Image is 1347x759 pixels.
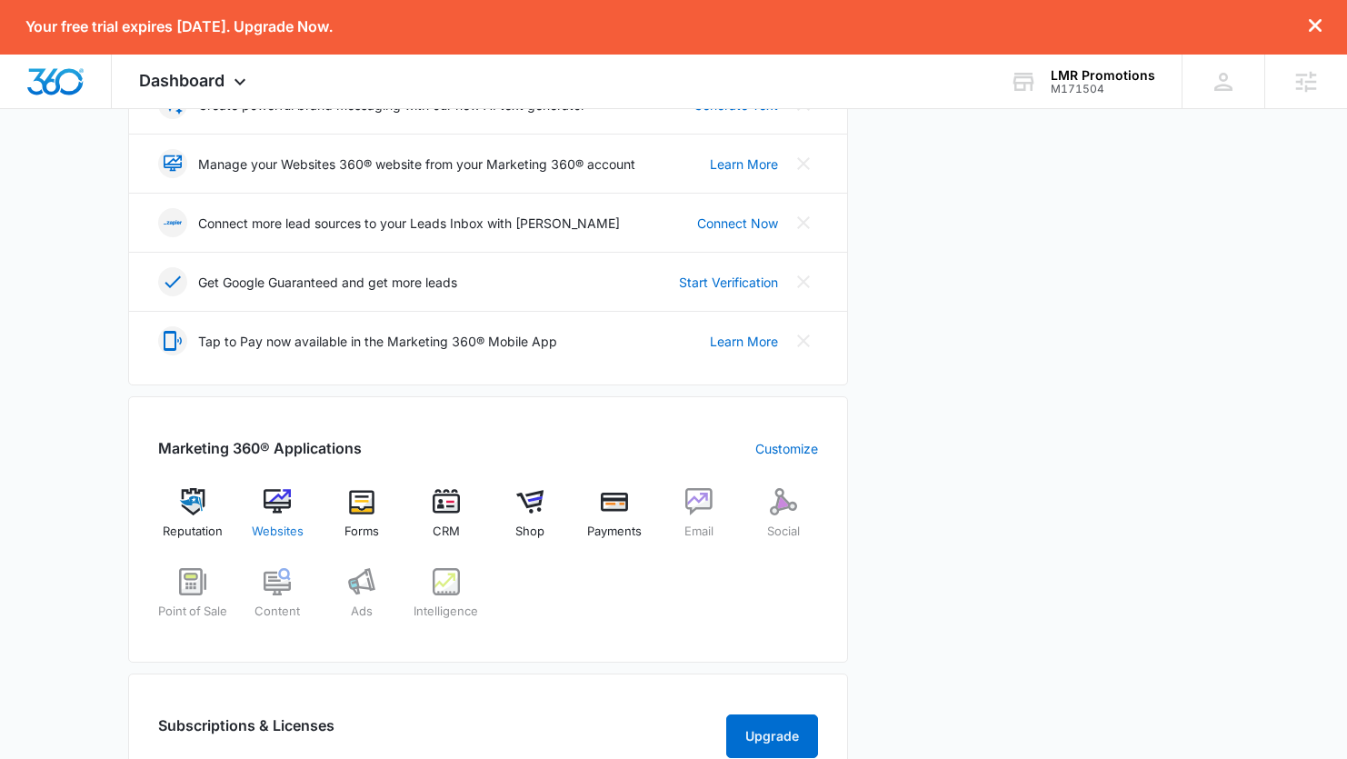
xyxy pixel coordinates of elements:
[433,523,460,541] span: CRM
[1051,83,1155,95] div: account id
[664,488,734,554] a: Email
[411,488,481,554] a: CRM
[515,523,544,541] span: Shop
[767,523,800,541] span: Social
[679,273,778,292] a: Start Verification
[252,523,304,541] span: Websites
[789,326,818,355] button: Close
[587,523,642,541] span: Payments
[158,568,228,634] a: Point of Sale
[327,568,397,634] a: Ads
[327,488,397,554] a: Forms
[789,267,818,296] button: Close
[755,439,818,458] a: Customize
[1051,68,1155,83] div: account name
[710,332,778,351] a: Learn More
[254,603,300,621] span: Content
[414,603,478,621] span: Intelligence
[351,603,373,621] span: Ads
[789,149,818,178] button: Close
[243,568,313,634] a: Content
[163,523,223,541] span: Reputation
[495,488,565,554] a: Shop
[25,18,333,35] p: Your free trial expires [DATE]. Upgrade Now.
[1309,18,1322,35] button: dismiss this dialog
[158,488,228,554] a: Reputation
[139,71,224,90] span: Dashboard
[789,208,818,237] button: Close
[684,523,713,541] span: Email
[198,214,620,233] p: Connect more lead sources to your Leads Inbox with [PERSON_NAME]
[198,273,457,292] p: Get Google Guaranteed and get more leads
[726,714,818,758] button: Upgrade
[198,155,635,174] p: Manage your Websites 360® website from your Marketing 360® account
[344,523,379,541] span: Forms
[411,568,481,634] a: Intelligence
[112,55,278,108] div: Dashboard
[748,488,818,554] a: Social
[198,332,557,351] p: Tap to Pay now available in the Marketing 360® Mobile App
[158,603,227,621] span: Point of Sale
[697,214,778,233] a: Connect Now
[580,488,650,554] a: Payments
[710,155,778,174] a: Learn More
[158,714,334,751] h2: Subscriptions & Licenses
[158,437,362,459] h2: Marketing 360® Applications
[243,488,313,554] a: Websites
